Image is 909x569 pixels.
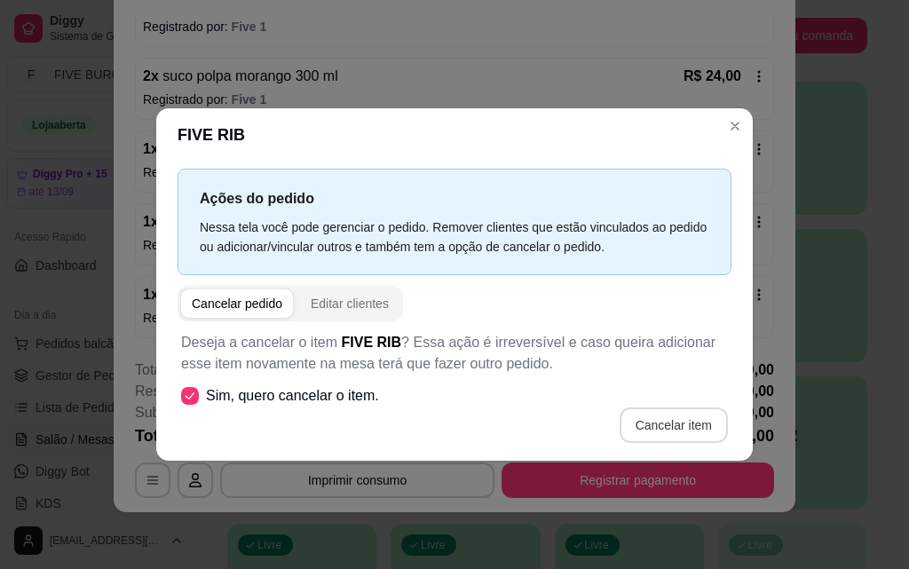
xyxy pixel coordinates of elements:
[620,407,728,443] button: Cancelar item
[192,295,282,312] div: Cancelar pedido
[200,217,709,257] div: Nessa tela você pode gerenciar o pedido. Remover clientes que estão vinculados ao pedido ou adici...
[156,108,753,162] header: FIVE RIB
[181,332,728,375] p: Deseja a cancelar o item ? Essa ação é irreversível e caso queira adicionar esse item novamente n...
[200,187,709,209] p: Ações do pedido
[311,295,389,312] div: Editar clientes
[342,335,402,350] span: FIVE RIB
[721,112,749,140] button: Close
[206,385,379,407] span: Sim, quero cancelar o item.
